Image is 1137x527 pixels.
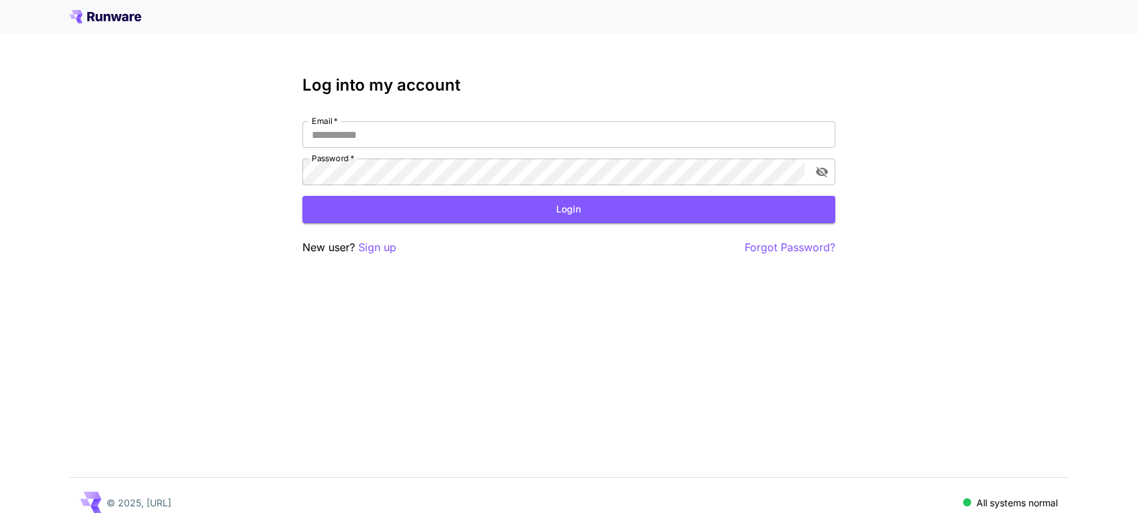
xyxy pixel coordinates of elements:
button: Forgot Password? [745,239,835,256]
button: toggle password visibility [810,160,834,184]
p: New user? [302,239,396,256]
h3: Log into my account [302,76,835,95]
label: Email [312,115,338,127]
p: All systems normal [976,496,1058,510]
p: © 2025, [URL] [107,496,171,510]
label: Password [312,153,354,164]
button: Login [302,196,835,223]
button: Sign up [358,239,396,256]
